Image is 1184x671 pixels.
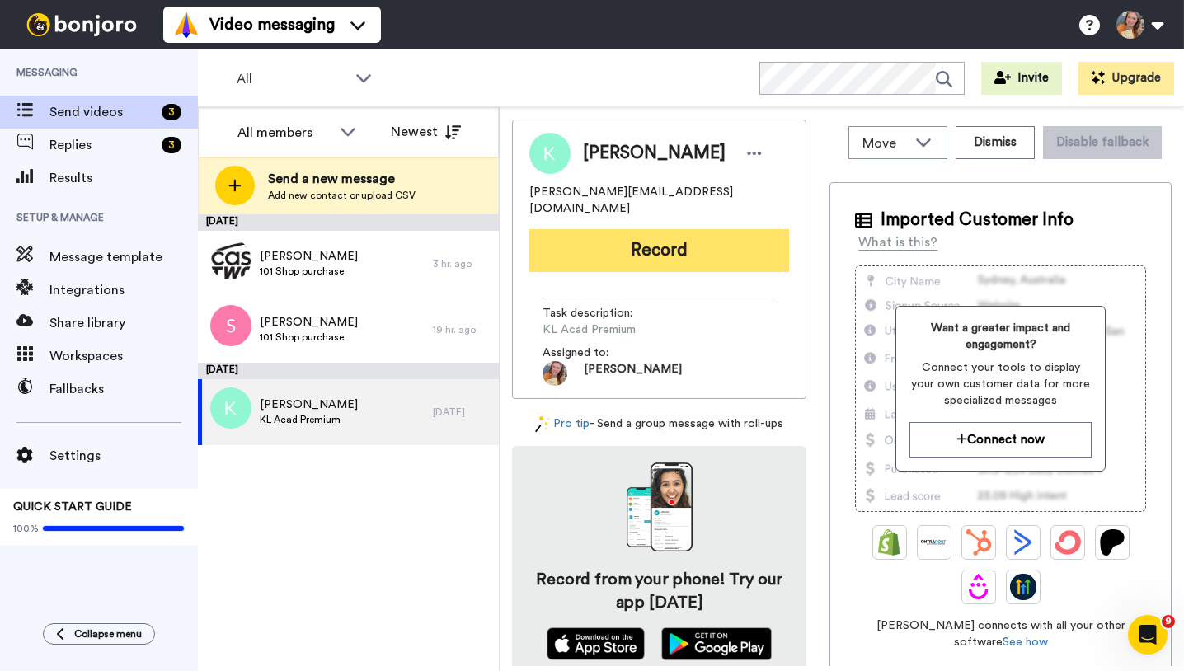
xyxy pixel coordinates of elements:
img: appstore [547,627,645,660]
span: Share library [49,313,198,333]
span: Workspaces [49,346,198,366]
a: See how [1003,636,1048,648]
span: 100% [13,522,39,535]
span: Add new contact or upload CSV [268,189,416,202]
img: Drip [966,574,992,600]
div: What is this? [858,232,937,252]
span: Video messaging [209,13,335,36]
span: Replies [49,135,155,155]
span: Integrations [49,280,198,300]
img: Shopify [876,529,903,556]
span: Move [862,134,907,153]
img: playstore [661,627,773,660]
div: [DATE] [433,406,491,419]
a: Pro tip [535,415,590,433]
img: AOh14GjvhVTMkAQedjywxEitGyeUnkSMaNjcNcaBRFe7=s96-c [543,361,567,386]
span: [PERSON_NAME] [583,141,726,166]
div: 3 [162,104,181,120]
span: 101 Shop purchase [260,265,358,278]
span: Send a new message [268,169,416,189]
img: Patreon [1099,529,1125,556]
span: All [237,69,347,89]
button: Record [529,229,789,272]
img: s.png [210,305,251,346]
span: Fallbacks [49,379,198,399]
img: Ontraport [921,529,947,556]
button: Connect now [909,422,1092,457]
h4: Record from your phone! Try our app [DATE] [529,568,790,614]
img: 04af6108-caad-489f-883f-3946357c8764.jpg [210,239,251,280]
span: [PERSON_NAME] [260,248,358,265]
img: download [627,462,693,551]
span: Connect your tools to display your own customer data for more specialized messages [909,359,1092,409]
button: Collapse menu [43,623,155,645]
button: Upgrade [1078,62,1174,95]
iframe: Intercom live chat [1128,615,1168,655]
img: ConvertKit [1055,529,1081,556]
span: Imported Customer Info [881,208,1074,232]
button: Invite [981,62,1062,95]
img: ActiveCampaign [1010,529,1036,556]
span: Want a greater impact and engagement? [909,320,1092,353]
img: Image of Karen [529,133,571,174]
span: [PERSON_NAME] connects with all your other software [855,617,1146,650]
span: Send videos [49,102,155,122]
span: [PERSON_NAME][EMAIL_ADDRESS][DOMAIN_NAME] [529,184,789,217]
img: Hubspot [966,529,992,556]
div: - Send a group message with roll-ups [512,415,806,433]
span: KL Acad Premium [543,321,699,338]
img: magic-wand.svg [535,415,550,433]
img: GoHighLevel [1010,574,1036,600]
img: bj-logo-header-white.svg [20,13,143,36]
div: All members [237,123,331,143]
span: 101 Shop purchase [260,331,358,344]
span: QUICK START GUIDE [13,501,132,513]
span: Results [49,168,198,188]
span: [PERSON_NAME] [584,361,682,386]
div: [DATE] [198,214,499,231]
button: Dismiss [956,126,1035,159]
div: [DATE] [198,363,499,379]
span: Task description : [543,305,658,321]
span: KL Acad Premium [260,413,358,426]
div: 3 [162,137,181,153]
span: [PERSON_NAME] [260,396,358,413]
div: 19 hr. ago [433,323,491,336]
div: 3 hr. ago [433,257,491,270]
button: Newest [378,115,473,148]
span: Assigned to: [543,345,658,361]
span: 9 [1162,615,1175,628]
img: vm-color.svg [173,12,200,38]
button: Disable fallback [1043,126,1162,159]
img: k.png [210,387,251,429]
span: [PERSON_NAME] [260,314,358,331]
span: Collapse menu [74,627,142,640]
span: Settings [49,446,198,466]
span: Message template [49,247,198,267]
